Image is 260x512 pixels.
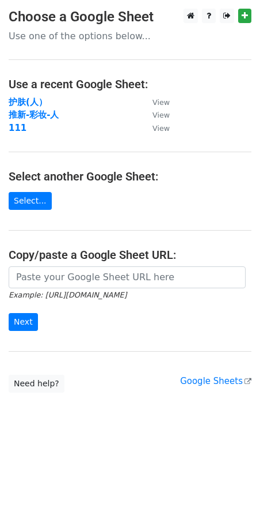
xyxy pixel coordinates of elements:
[9,9,251,25] h3: Choose a Google Sheet
[9,375,64,393] a: Need help?
[9,123,26,133] a: 111
[9,77,251,91] h4: Use a recent Google Sheet:
[9,248,251,262] h4: Copy/paste a Google Sheet URL:
[9,313,38,331] input: Next
[141,97,170,107] a: View
[9,192,52,210] a: Select...
[9,291,127,299] small: Example: [URL][DOMAIN_NAME]
[180,376,251,386] a: Google Sheets
[9,30,251,42] p: Use one of the options below...
[9,170,251,183] h4: Select another Google Sheet:
[9,97,47,107] a: 护肤(人）
[152,124,170,133] small: View
[9,110,59,120] a: 推新-彩妆-人
[141,110,170,120] a: View
[141,123,170,133] a: View
[152,111,170,119] small: View
[9,266,246,288] input: Paste your Google Sheet URL here
[152,98,170,107] small: View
